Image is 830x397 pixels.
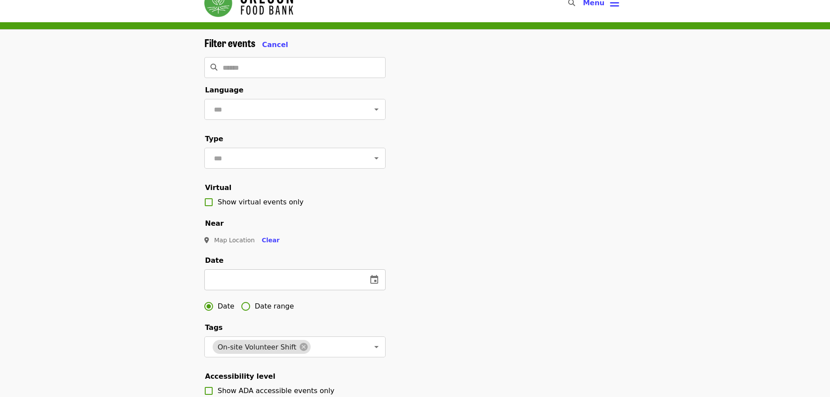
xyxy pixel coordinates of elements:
span: Show ADA accessible events only [218,387,335,395]
span: Near [205,219,224,227]
button: Open [370,341,383,353]
span: Language [205,86,244,94]
span: Clear [262,237,280,244]
span: Show virtual events only [218,198,304,206]
span: Filter events [204,35,255,50]
span: Date [205,256,224,265]
i: search icon [210,63,217,71]
span: On-site Volunteer Shift [213,343,302,351]
span: Type [205,135,224,143]
button: Cancel [262,40,288,50]
span: Tags [205,323,223,332]
span: Accessibility level [205,372,275,380]
div: On-site Volunteer Shift [213,340,311,354]
button: Clear [255,232,287,248]
span: Virtual [205,183,232,192]
span: Date range [255,301,294,312]
span: Cancel [262,41,288,49]
span: Date [218,301,234,312]
i: map-marker-alt icon [204,237,209,244]
button: change date [364,269,385,290]
span: Map Location [214,237,255,244]
button: Open [370,152,383,164]
input: Search [223,57,386,78]
button: Open [370,103,383,115]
